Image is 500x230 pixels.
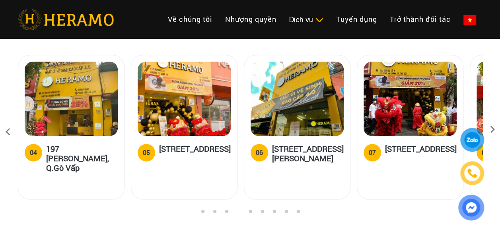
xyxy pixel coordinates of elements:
a: phone-icon [461,162,483,184]
a: Trở thành đối tác [383,11,457,28]
a: Về chúng tôi [161,11,219,28]
img: subToggleIcon [315,16,323,24]
img: heramo-logo.png [18,9,114,30]
button: 1 [198,209,206,217]
button: 8 [282,209,290,217]
div: 06 [256,148,263,157]
img: heramo-314-le-van-viet-phuong-tang-nhon-phu-b-quan-9 [251,62,344,136]
button: 7 [270,209,278,217]
img: heramo-179b-duong-3-thang-2-phuong-11-quan-10 [138,62,231,136]
button: 4 [234,209,242,217]
div: 05 [143,148,150,157]
div: 04 [30,148,37,157]
div: Dịch vụ [289,14,323,25]
h5: [STREET_ADDRESS][PERSON_NAME] [272,144,344,163]
button: 5 [246,209,254,217]
img: heramo-197-nguyen-van-luong [25,62,118,136]
img: phone-icon [467,168,478,178]
a: Tuyển dụng [330,11,383,28]
button: 2 [210,209,218,217]
a: Nhượng quyền [219,11,283,28]
button: 9 [294,209,302,217]
img: vn-flag.png [463,15,476,25]
h5: [STREET_ADDRESS] [159,144,231,160]
button: 3 [222,209,230,217]
h5: [STREET_ADDRESS] [385,144,457,160]
img: heramo-15a-duong-so-2-phuong-an-khanh-thu-duc [364,62,457,136]
div: 07 [369,148,376,157]
button: 6 [258,209,266,217]
h5: 197 [PERSON_NAME], Q.Gò Vấp [46,144,118,172]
